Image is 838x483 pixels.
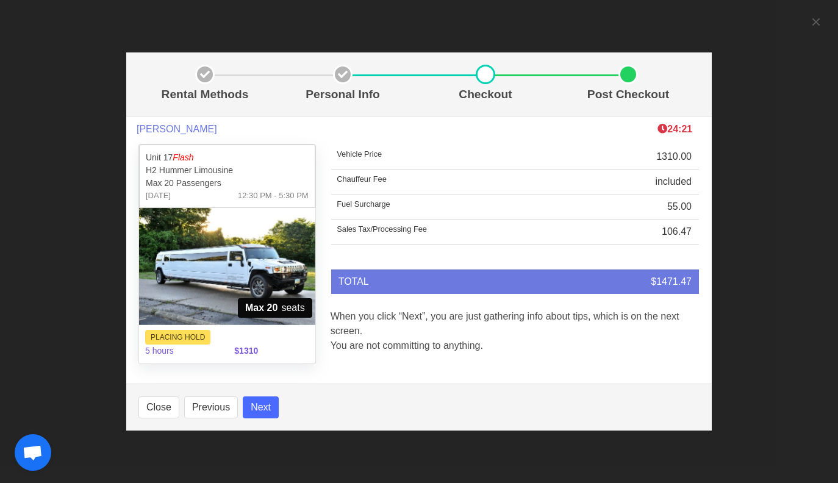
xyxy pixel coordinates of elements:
span: seats [238,298,312,318]
div: Open chat [15,434,51,471]
td: 55.00 [570,195,699,220]
button: Previous [184,396,238,418]
td: Fuel Surcharge [331,195,570,220]
p: When you click “Next”, you are just gathering info about tips, which is on the next screen. [331,309,700,338]
p: Checkout [419,86,552,104]
p: Post Checkout [562,86,695,104]
td: included [570,170,699,195]
p: You are not committing to anything. [331,338,700,353]
td: Vehicle Price [331,145,570,170]
em: Flash [173,152,193,162]
p: Max 20 Passengers [146,177,309,190]
span: [PERSON_NAME] [137,123,217,135]
p: H2 Hummer Limousine [146,164,309,177]
td: Chauffeur Fee [331,170,570,195]
td: 1310.00 [570,145,699,170]
p: Unit 17 [146,151,309,164]
td: $1471.47 [570,270,699,294]
span: [DATE] [146,190,171,202]
td: 106.47 [570,220,699,245]
td: TOTAL [331,270,570,294]
span: 12:30 PM - 5:30 PM [238,190,309,202]
button: Next [243,396,279,418]
img: 17%2001.jpg [139,208,315,325]
span: The clock is ticking ⁠— this timer shows how long we'll hold this limo during checkout. If time r... [657,124,692,134]
p: Personal Info [276,86,409,104]
span: 5 hours [138,337,227,365]
strong: Max 20 [245,301,278,315]
p: Rental Methods [143,86,267,104]
td: Sales Tax/Processing Fee [331,220,570,245]
b: 24:21 [657,124,692,134]
button: Close [138,396,179,418]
